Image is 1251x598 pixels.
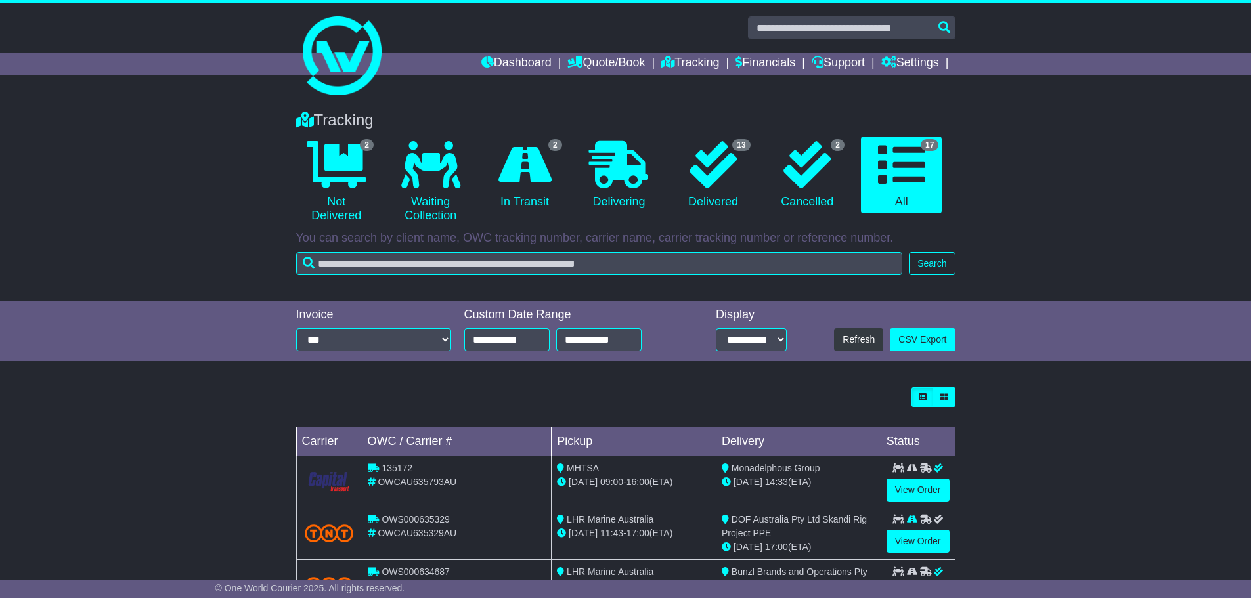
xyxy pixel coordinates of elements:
div: Invoice [296,308,451,322]
span: 17:00 [626,528,649,538]
span: 2 [548,139,562,151]
span: © One World Courier 2025. All rights reserved. [215,583,405,593]
a: 2 In Transit [484,137,565,214]
a: Tracking [661,53,719,75]
a: View Order [887,479,950,502]
button: Refresh [834,328,883,351]
span: 2 [831,139,845,151]
span: DOF Australia Pty Ltd Skandi Rig Project PPE [722,514,867,538]
div: Custom Date Range [464,308,675,322]
div: - (ETA) [557,475,711,489]
span: [DATE] [569,528,598,538]
span: MHTSA [567,463,599,473]
td: Pickup [552,427,716,456]
a: 2 Not Delivered [296,137,377,228]
td: OWC / Carrier # [362,427,552,456]
span: OWS000635329 [382,514,450,524]
span: OWS000634687 [382,566,450,577]
span: 135172 [382,463,412,473]
a: 13 Delivered [672,137,753,214]
span: OWCAU635793AU [378,477,456,487]
span: [DATE] [569,477,598,487]
div: (ETA) [722,540,875,554]
span: Monadelphous Group [732,463,820,473]
a: View Order [887,530,950,553]
a: 17 All [861,137,942,214]
span: LHR Marine Australia [567,566,653,577]
td: Delivery [716,427,881,456]
a: Dashboard [481,53,552,75]
a: Support [812,53,865,75]
a: Quote/Book [567,53,645,75]
span: 14:33 [765,477,788,487]
span: 17 [921,139,938,151]
a: Waiting Collection [390,137,471,228]
img: TNT_Domestic.png [305,577,354,595]
span: 17:00 [765,542,788,552]
button: Search [909,252,955,275]
span: 13 [732,139,750,151]
td: Carrier [296,427,362,456]
a: Delivering [579,137,659,214]
a: 2 Cancelled [767,137,848,214]
span: [DATE] [734,477,762,487]
span: 16:00 [626,477,649,487]
p: You can search by client name, OWC tracking number, carrier name, carrier tracking number or refe... [296,231,955,246]
span: 11:43 [600,528,623,538]
a: Settings [881,53,939,75]
span: 2 [360,139,374,151]
div: - (ETA) [557,526,711,540]
div: (ETA) [722,475,875,489]
div: Display [716,308,787,322]
div: Tracking [290,111,962,130]
img: TNT_Domestic.png [305,524,354,542]
span: OWCAU635329AU [378,528,456,538]
span: [DATE] [734,542,762,552]
span: LHR Marine Australia [567,514,653,524]
span: 09:00 [600,477,623,487]
img: CapitalTransport.png [305,469,354,494]
span: Bunzl Brands and Operations Pty Ltd [722,566,867,591]
td: Status [881,427,955,456]
a: CSV Export [890,328,955,351]
a: Financials [735,53,795,75]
